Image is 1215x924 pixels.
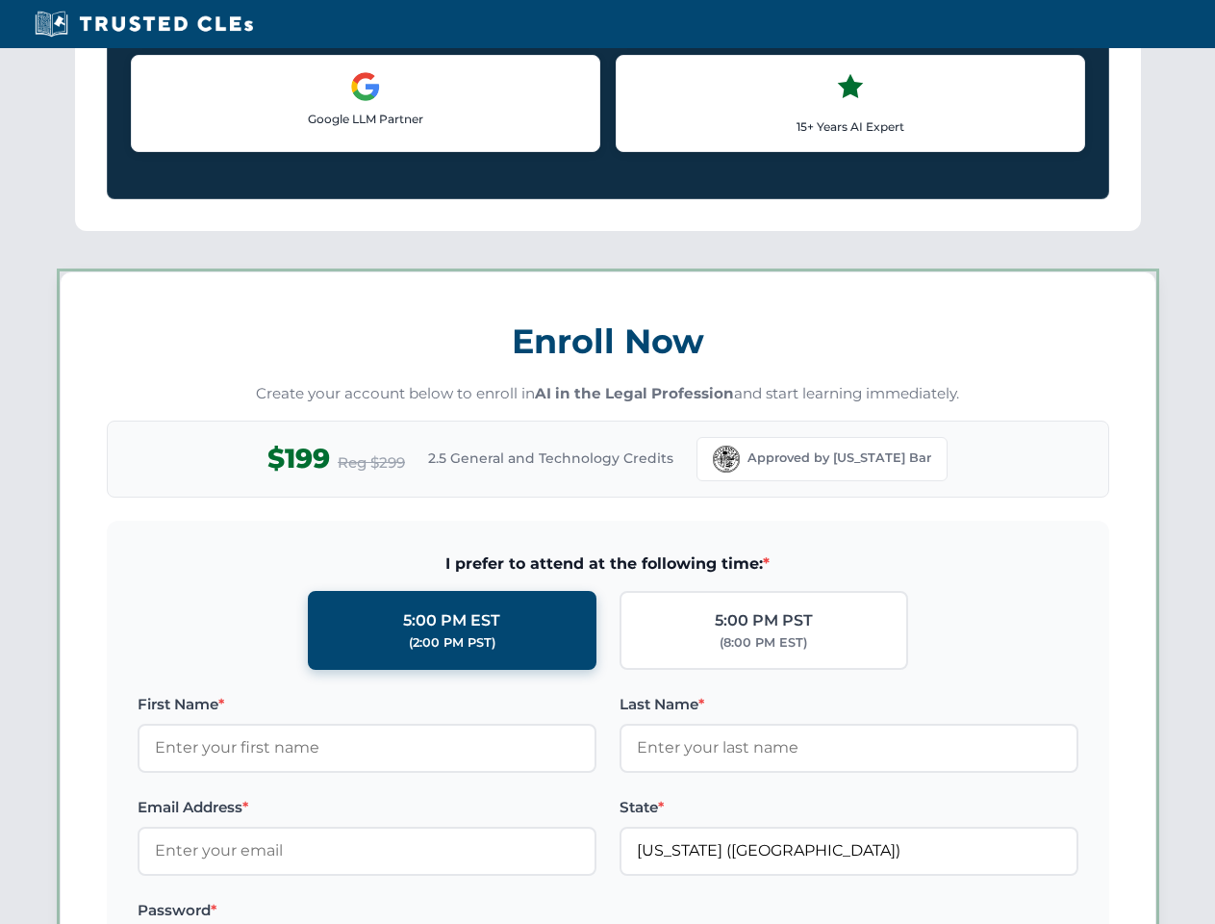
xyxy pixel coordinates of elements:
span: 2.5 General and Technology Credits [428,448,673,469]
input: Enter your first name [138,724,596,772]
label: First Name [138,693,596,716]
input: Florida (FL) [620,827,1078,875]
h3: Enroll Now [107,311,1109,372]
input: Enter your last name [620,724,1078,772]
span: Approved by [US_STATE] Bar [747,449,931,468]
label: Last Name [620,693,1078,716]
input: Enter your email [138,827,596,875]
p: Google LLM Partner [147,110,584,128]
span: Reg $299 [338,451,405,475]
label: Password [138,899,596,922]
p: 15+ Years AI Expert [632,117,1069,136]
label: State [620,796,1078,819]
img: Google [350,71,381,102]
label: Email Address [138,796,596,819]
p: Create your account below to enroll in and start learning immediately. [107,383,1109,405]
span: $199 [267,437,330,480]
div: 5:00 PM EST [403,608,500,633]
strong: AI in the Legal Profession [535,384,734,402]
div: (2:00 PM PST) [409,633,495,653]
img: Trusted CLEs [29,10,259,38]
div: (8:00 PM EST) [720,633,807,653]
div: 5:00 PM PST [715,608,813,633]
span: I prefer to attend at the following time: [138,552,1078,577]
img: Florida Bar [713,446,740,473]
